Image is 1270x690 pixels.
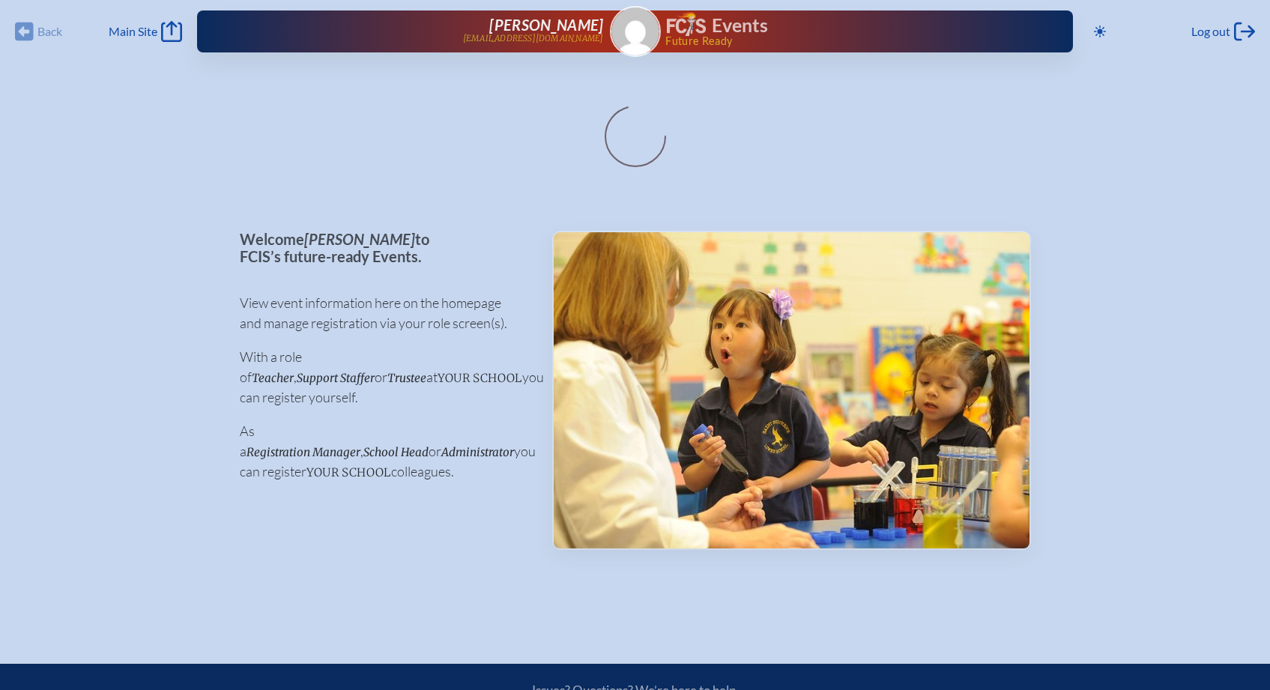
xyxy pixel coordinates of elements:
[297,371,375,385] span: Support Staffer
[109,21,182,42] a: Main Site
[304,230,415,248] span: [PERSON_NAME]
[247,445,360,459] span: Registration Manager
[554,232,1029,548] img: Events
[240,293,528,333] p: View event information here on the homepage and manage registration via your role screen(s).
[240,231,528,264] p: Welcome to FCIS’s future-ready Events.
[667,12,1025,46] div: FCIS Events — Future ready
[363,445,429,459] span: School Head
[463,34,604,43] p: [EMAIL_ADDRESS][DOMAIN_NAME]
[489,16,603,34] span: [PERSON_NAME]
[240,347,528,408] p: With a role of , or at you can register yourself.
[1191,24,1230,39] span: Log out
[438,371,522,385] span: your school
[109,24,157,39] span: Main Site
[611,7,659,55] img: Gravatar
[306,465,391,479] span: your school
[245,16,603,46] a: [PERSON_NAME][EMAIL_ADDRESS][DOMAIN_NAME]
[240,421,528,482] p: As a , or you can register colleagues.
[387,371,426,385] span: Trustee
[252,371,294,385] span: Teacher
[610,6,661,57] a: Gravatar
[665,36,1024,46] span: Future Ready
[441,445,514,459] span: Administrator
